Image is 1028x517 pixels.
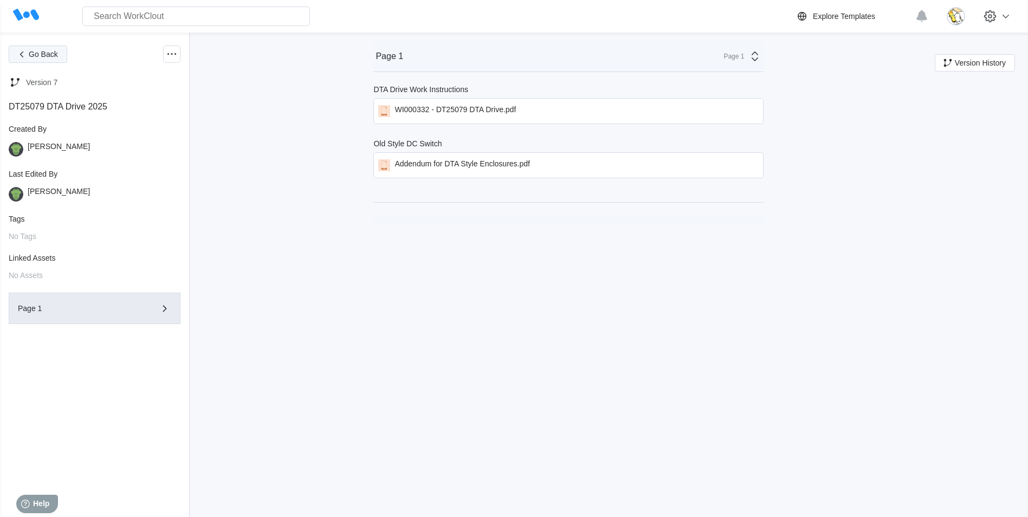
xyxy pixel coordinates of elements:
div: DT25079 DTA Drive 2025 [9,102,180,112]
img: gator.png [9,187,23,202]
div: Linked Assets [9,254,180,262]
span: Go Back [29,50,58,58]
div: [PERSON_NAME] [28,187,90,202]
div: Version 7 [26,78,57,87]
button: Version History [935,54,1015,72]
img: download.jpg [947,7,965,25]
div: Tags [9,215,180,223]
div: Last Edited By [9,170,180,178]
a: Explore Templates [796,10,910,23]
button: Page 1 [9,293,180,324]
div: [PERSON_NAME] [28,142,90,157]
div: Page 1 [18,305,140,312]
div: Explore Templates [813,12,875,21]
input: Search WorkClout [82,7,310,26]
div: WI000332 - DT25079 DTA Drive.pdf [395,105,516,117]
img: gator.png [9,142,23,157]
div: No Assets [9,271,180,280]
div: Page 1 [717,53,744,60]
div: Old Style DC Switch [373,139,442,148]
div: No Tags [9,232,180,241]
div: DTA Drive Work Instructions [373,85,468,94]
button: Go Back [9,46,67,63]
div: Page 1 [376,51,403,61]
div: Created By [9,125,180,133]
div: Addendum for DTA Style Enclosures.pdf [395,159,530,171]
span: Version History [955,59,1006,67]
